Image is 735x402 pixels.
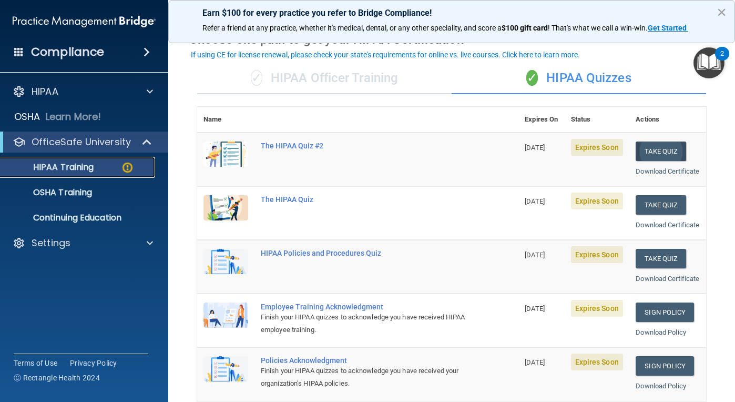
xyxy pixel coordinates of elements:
div: HIPAA Quizzes [452,63,706,94]
a: OfficeSafe University [13,136,152,148]
th: Actions [629,107,706,133]
a: Sign Policy [636,303,694,322]
div: The HIPAA Quiz #2 [261,142,466,150]
a: Settings [13,237,153,249]
img: PMB logo [13,11,156,32]
span: [DATE] [525,144,545,152]
a: Get Started [648,24,688,32]
a: HIPAA [13,85,153,98]
p: Settings [32,237,70,249]
th: Status [565,107,630,133]
p: OSHA Training [7,187,92,198]
span: Expires Soon [571,193,623,209]
span: Expires Soon [571,300,623,317]
span: [DATE] [525,197,545,205]
strong: Get Started [648,24,687,32]
div: 2 [720,54,724,67]
th: Expires On [518,107,564,133]
button: Open Resource Center, 2 new notifications [693,47,724,78]
div: HIPAA Officer Training [197,63,452,94]
p: HIPAA Training [7,162,94,173]
a: Download Certificate [636,275,699,283]
a: Terms of Use [14,358,57,368]
p: OSHA [14,110,40,123]
span: [DATE] [525,251,545,259]
span: [DATE] [525,305,545,313]
p: Continuing Education [7,213,150,223]
span: Ⓒ Rectangle Health 2024 [14,373,100,383]
a: Privacy Policy [70,358,117,368]
span: [DATE] [525,358,545,366]
span: ! That's what we call a win-win. [548,24,648,32]
button: If using CE for license renewal, please check your state's requirements for online vs. live cours... [189,49,581,60]
span: ✓ [251,70,262,86]
p: Earn $100 for every practice you refer to Bridge Compliance! [202,8,701,18]
a: Download Certificate [636,221,699,229]
span: Refer a friend at any practice, whether it's medical, dental, or any other speciality, and score a [202,24,502,32]
h4: Compliance [31,45,104,59]
div: Finish your HIPAA quizzes to acknowledge you have received HIPAA employee training. [261,311,466,336]
div: HIPAA Policies and Procedures Quiz [261,249,466,257]
div: Finish your HIPAA quizzes to acknowledge you have received your organization’s HIPAA policies. [261,365,466,390]
a: Download Certificate [636,167,699,175]
button: Take Quiz [636,249,686,268]
iframe: Drift Widget Chat Controller [553,327,722,369]
div: If using CE for license renewal, please check your state's requirements for online vs. live cours... [191,51,580,58]
button: Close [717,4,727,21]
p: OfficeSafe University [32,136,131,148]
div: The HIPAA Quiz [261,195,466,204]
span: Expires Soon [571,139,623,156]
strong: $100 gift card [502,24,548,32]
div: Employee Training Acknowledgment [261,303,466,311]
th: Name [197,107,254,133]
img: warning-circle.0cc9ac19.png [121,161,134,174]
button: Take Quiz [636,142,686,161]
p: Learn More! [46,110,101,123]
span: Expires Soon [571,246,623,263]
button: Take Quiz [636,195,686,215]
span: ✓ [526,70,538,86]
p: HIPAA [32,85,58,98]
a: Download Policy [636,382,686,390]
div: Policies Acknowledgment [261,356,466,365]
